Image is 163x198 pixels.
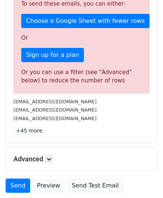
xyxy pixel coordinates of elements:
[6,179,30,193] a: Send
[21,34,142,42] p: Or
[21,68,142,85] div: Or you can use a filter (see "Advanced" below) to reduce the number of rows
[21,48,84,62] a: Sign up for a plan
[67,179,123,193] a: Send Test Email
[13,99,97,104] small: [EMAIL_ADDRESS][DOMAIN_NAME]
[32,179,65,193] a: Preview
[21,14,150,28] a: Choose a Google Sheet with fewer rows
[13,126,45,135] a: +45 more
[13,155,150,163] h5: Advanced
[13,116,97,121] small: [EMAIL_ADDRESS][DOMAIN_NAME]
[13,107,97,113] small: [EMAIL_ADDRESS][DOMAIN_NAME]
[126,162,163,198] iframe: Chat Widget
